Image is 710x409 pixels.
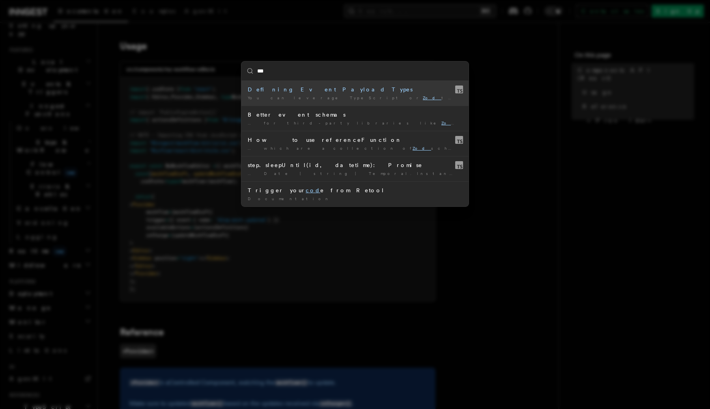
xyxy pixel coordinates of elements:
[248,186,462,194] div: Trigger your e from Retool
[248,171,462,177] div: … Date | string | Temporal.Instant | Temporal. edDateTimeRequiredrequiredDescription …
[306,187,320,193] mark: cod
[441,121,460,125] mark: Zod
[248,161,462,169] div: step.sleepUntil(id, datetime): Promise
[248,95,462,101] div: You can leverage TypeScript or to define your …
[423,95,441,100] mark: Zod
[248,145,462,151] div: … which are a collection of schemas used to provide …
[248,86,462,93] div: Defining Event Payload Types
[248,120,462,126] div: … for third-party libraries like and TypeBox Much …
[248,111,462,119] div: Better event schemas
[413,146,431,151] mark: Zod
[248,136,462,144] div: How to use referenceFunction
[248,196,331,201] span: Documentation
